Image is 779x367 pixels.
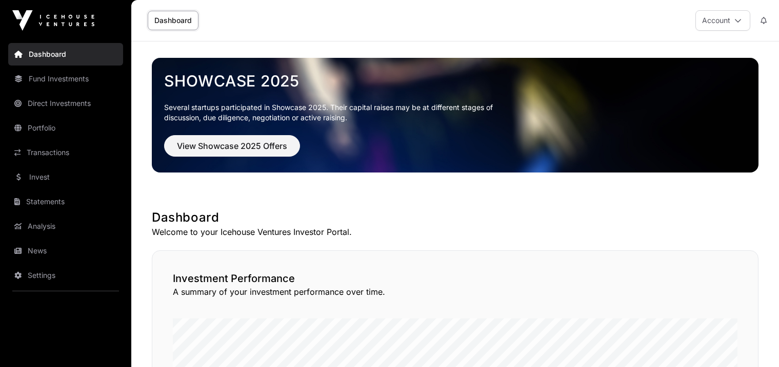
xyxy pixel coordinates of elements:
img: Icehouse Ventures Logo [12,10,94,31]
p: Several startups participated in Showcase 2025. Their capital raises may be at different stages o... [164,102,509,123]
a: Showcase 2025 [164,72,746,90]
img: Showcase 2025 [152,58,758,172]
h1: Dashboard [152,209,758,226]
span: View Showcase 2025 Offers [177,140,287,152]
p: Welcome to your Icehouse Ventures Investor Portal. [152,226,758,238]
button: Account [695,10,750,31]
a: Invest [8,166,123,188]
a: Analysis [8,215,123,238]
h2: Investment Performance [173,271,737,286]
a: Fund Investments [8,68,123,90]
p: A summary of your investment performance over time. [173,286,737,298]
a: Transactions [8,141,123,164]
a: Direct Investments [8,92,123,115]
a: Statements [8,190,123,213]
a: Dashboard [8,43,123,66]
a: News [8,240,123,262]
a: Settings [8,264,123,287]
a: Dashboard [148,11,198,30]
a: Portfolio [8,117,123,139]
button: View Showcase 2025 Offers [164,135,300,157]
a: View Showcase 2025 Offers [164,145,300,156]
